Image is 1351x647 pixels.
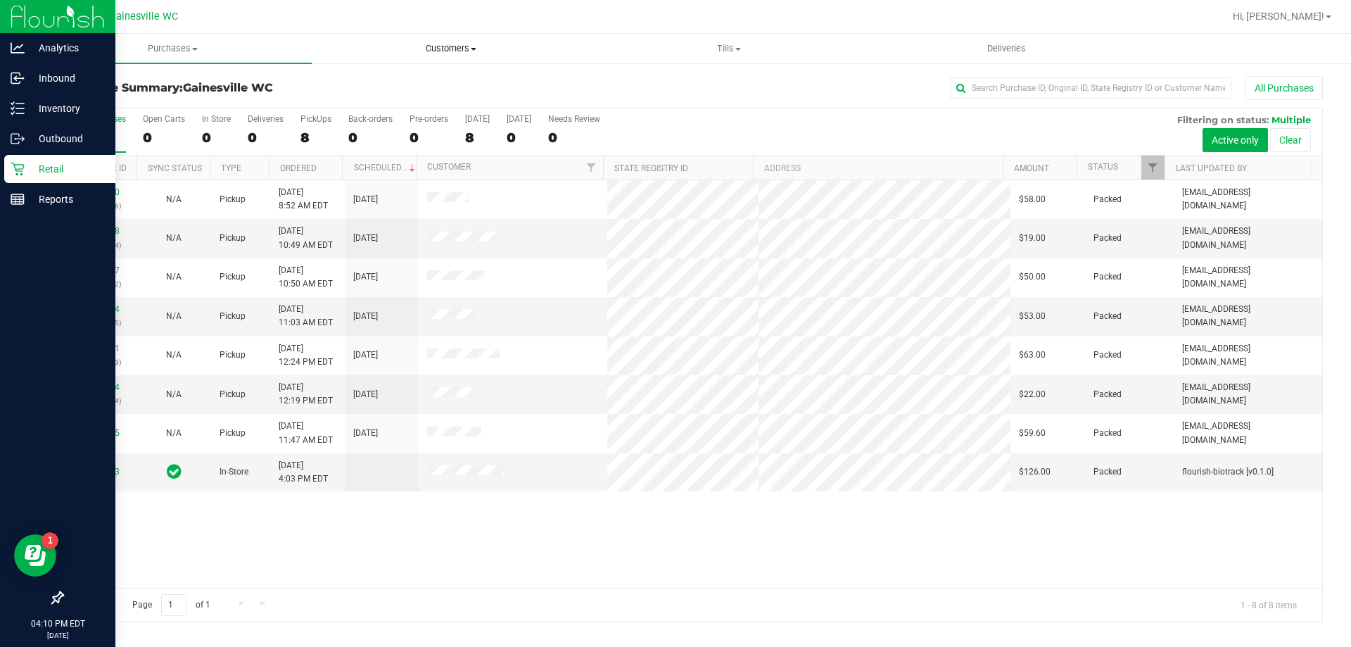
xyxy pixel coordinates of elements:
[202,130,231,146] div: 0
[1093,310,1122,323] span: Packed
[353,388,378,401] span: [DATE]
[166,233,182,243] span: Not Applicable
[14,534,56,577] iframe: Resource center
[1019,232,1046,245] span: $19.00
[11,41,25,55] inline-svg: Analytics
[279,420,333,446] span: [DATE] 11:47 AM EDT
[1182,186,1314,213] span: [EMAIL_ADDRESS][DOMAIN_NAME]
[80,344,120,353] a: 11855561
[465,130,490,146] div: 8
[279,342,333,369] span: [DATE] 12:24 PM EDT
[1019,193,1046,206] span: $58.00
[590,34,868,63] a: Tills
[354,163,418,172] a: Scheduled
[166,428,182,438] span: Not Applicable
[410,130,448,146] div: 0
[1093,232,1122,245] span: Packed
[410,114,448,124] div: Pre-orders
[120,594,222,616] span: Page of 1
[279,459,328,486] span: [DATE] 4:03 PM EDT
[1019,427,1046,440] span: $59.60
[548,114,600,124] div: Needs Review
[348,114,393,124] div: Back-orders
[6,617,109,630] p: 04:10 PM EDT
[166,272,182,282] span: Not Applicable
[80,304,120,314] a: 11854944
[465,114,490,124] div: [DATE]
[25,70,109,87] p: Inbound
[353,193,378,206] span: [DATE]
[166,348,182,362] button: N/A
[220,388,246,401] span: Pickup
[25,39,109,56] p: Analytics
[279,186,328,213] span: [DATE] 8:52 AM EDT
[220,348,246,362] span: Pickup
[25,130,109,147] p: Outbound
[166,232,182,245] button: N/A
[248,130,284,146] div: 0
[1182,381,1314,408] span: [EMAIL_ADDRESS][DOMAIN_NAME]
[1014,163,1049,173] a: Amount
[248,114,284,124] div: Deliveries
[614,163,688,173] a: State Registry ID
[143,130,185,146] div: 0
[25,191,109,208] p: Reports
[221,163,241,173] a: Type
[1093,193,1122,206] span: Packed
[300,130,331,146] div: 8
[220,270,246,284] span: Pickup
[507,130,531,146] div: 0
[427,162,471,172] a: Customer
[166,311,182,321] span: Not Applicable
[166,310,182,323] button: N/A
[11,101,25,115] inline-svg: Inventory
[300,114,331,124] div: PickUps
[1182,465,1274,479] span: flourish-biotrack [v0.1.0]
[11,71,25,85] inline-svg: Inbound
[166,194,182,204] span: Not Applicable
[1093,388,1122,401] span: Packed
[753,156,1003,180] th: Address
[1182,264,1314,291] span: [EMAIL_ADDRESS][DOMAIN_NAME]
[1093,270,1122,284] span: Packed
[353,270,378,284] span: [DATE]
[1093,465,1122,479] span: Packed
[80,467,120,477] a: 11857673
[220,465,248,479] span: In-Store
[1245,76,1323,100] button: All Purchases
[280,163,317,173] a: Ordered
[1271,114,1311,125] span: Multiple
[166,270,182,284] button: N/A
[1182,342,1314,369] span: [EMAIL_ADDRESS][DOMAIN_NAME]
[1093,427,1122,440] span: Packed
[166,350,182,360] span: Not Applicable
[148,163,202,173] a: Sync Status
[1270,128,1311,152] button: Clear
[548,130,600,146] div: 0
[1176,163,1247,173] a: Last Updated By
[109,11,178,23] span: Gainesville WC
[1182,225,1314,251] span: [EMAIL_ADDRESS][DOMAIN_NAME]
[161,594,186,616] input: 1
[25,161,109,177] p: Retail
[1203,128,1268,152] button: Active only
[1182,420,1314,446] span: [EMAIL_ADDRESS][DOMAIN_NAME]
[353,310,378,323] span: [DATE]
[166,389,182,399] span: Not Applicable
[80,187,120,197] a: 11853470
[167,462,182,482] span: In Sync
[80,265,120,275] a: 11854797
[968,42,1045,55] span: Deliveries
[80,428,120,438] a: 11855425
[1019,348,1046,362] span: $63.00
[279,381,333,408] span: [DATE] 12:19 PM EDT
[353,232,378,245] span: [DATE]
[279,303,333,329] span: [DATE] 11:03 AM EDT
[11,162,25,176] inline-svg: Retail
[312,42,589,55] span: Customers
[279,225,333,251] span: [DATE] 10:49 AM EDT
[348,130,393,146] div: 0
[183,81,273,94] span: Gainesville WC
[220,232,246,245] span: Pickup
